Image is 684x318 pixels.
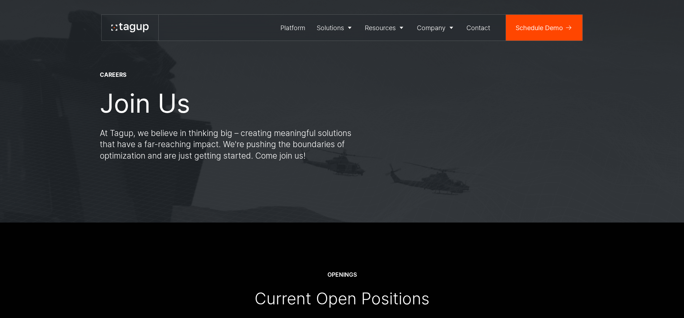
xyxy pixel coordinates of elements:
div: OPENINGS [327,271,357,279]
div: Contact [466,23,490,33]
a: Contact [461,15,496,41]
div: CAREERS [100,71,126,79]
div: Company [417,23,446,33]
div: Resources [365,23,396,33]
a: Resources [359,15,411,41]
a: Company [411,15,461,41]
div: Platform [280,23,305,33]
a: Solutions [311,15,359,41]
a: Platform [275,15,311,41]
h1: Join Us [100,89,190,118]
div: Solutions [317,23,344,33]
a: Schedule Demo [506,15,582,41]
div: Schedule Demo [516,23,563,33]
div: Current Open Positions [255,289,429,309]
p: At Tagup, we believe in thinking big – creating meaningful solutions that have a far-reaching imp... [100,127,358,162]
